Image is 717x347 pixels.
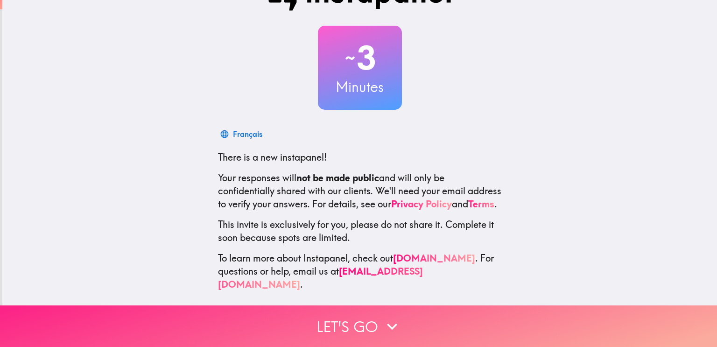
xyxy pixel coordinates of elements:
[218,218,502,244] p: This invite is exclusively for you, please do not share it. Complete it soon because spots are li...
[393,252,475,264] a: [DOMAIN_NAME]
[391,198,452,210] a: Privacy Policy
[468,198,494,210] a: Terms
[218,265,423,290] a: [EMAIL_ADDRESS][DOMAIN_NAME]
[218,252,502,291] p: To learn more about Instapanel, check out . For questions or help, email us at .
[296,172,379,184] b: not be made public
[218,171,502,211] p: Your responses will and will only be confidentially shared with our clients. We'll need your emai...
[344,44,357,72] span: ~
[233,127,262,141] div: Français
[318,39,402,77] h2: 3
[218,125,266,143] button: Français
[218,151,327,163] span: There is a new instapanel!
[318,77,402,97] h3: Minutes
